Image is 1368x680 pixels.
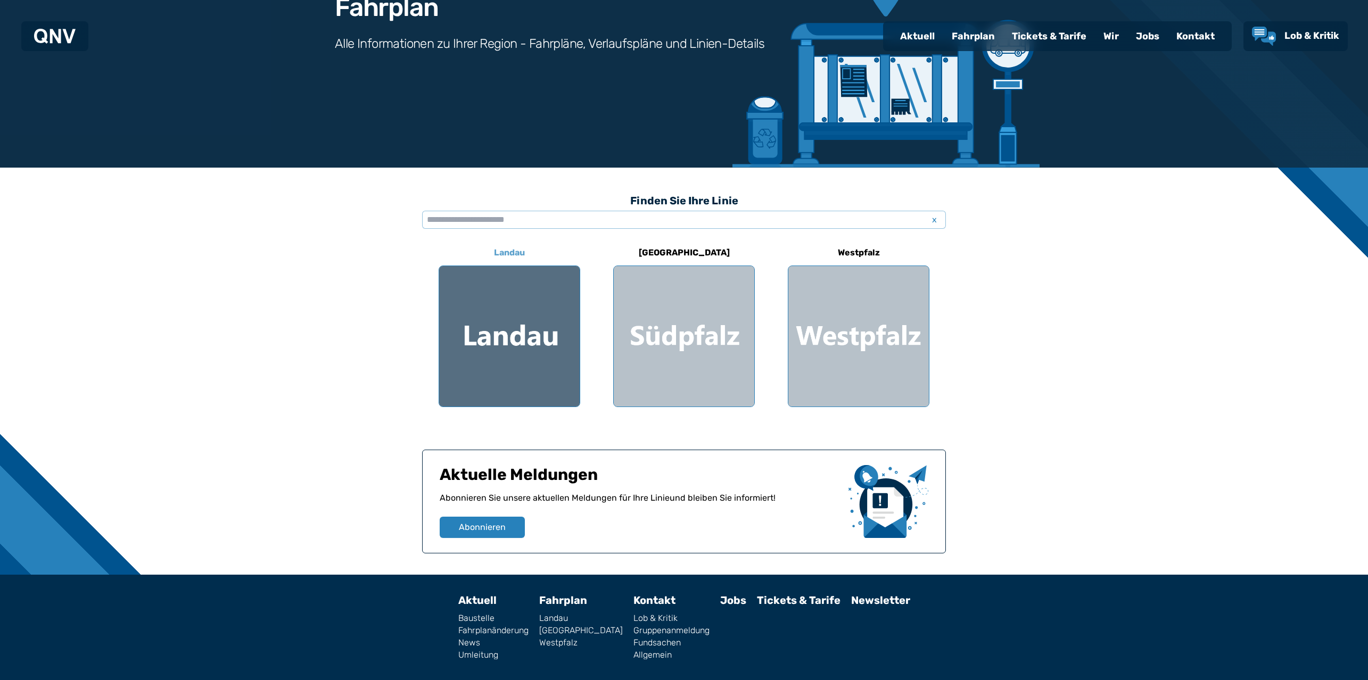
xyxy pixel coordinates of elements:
[788,240,929,407] a: Westpfalz Region Westpfalz
[1127,22,1168,50] a: Jobs
[1168,22,1223,50] a: Kontakt
[943,22,1003,50] a: Fahrplan
[459,521,506,534] span: Abonnieren
[1252,27,1339,46] a: Lob & Kritik
[633,626,710,635] a: Gruppenanmeldung
[757,594,840,607] a: Tickets & Tarife
[539,626,623,635] a: [GEOGRAPHIC_DATA]
[633,651,710,659] a: Allgemein
[539,638,623,647] a: Westpfalz
[34,26,76,47] a: QNV Logo
[440,517,525,538] button: Abonnieren
[458,651,529,659] a: Umleitung
[335,35,764,52] h3: Alle Informationen zu Ihrer Region - Fahrpläne, Verlaufspläne und Linien-Details
[851,594,910,607] a: Newsletter
[848,465,928,538] img: newsletter
[633,614,710,623] a: Lob & Kritik
[927,213,942,226] span: x
[633,638,710,647] a: Fundsachen
[440,492,840,517] p: Abonnieren Sie unsere aktuellen Meldungen für Ihre Linie und bleiben Sie informiert!
[633,594,675,607] a: Kontakt
[892,22,943,50] a: Aktuell
[458,594,497,607] a: Aktuell
[613,240,755,407] a: [GEOGRAPHIC_DATA] Region Südpfalz
[1284,30,1339,42] span: Lob & Kritik
[439,240,580,407] a: Landau Region Landau
[458,626,529,635] a: Fahrplanänderung
[490,244,529,261] h6: Landau
[458,638,529,647] a: News
[440,465,840,492] h1: Aktuelle Meldungen
[458,614,529,623] a: Baustelle
[34,29,76,44] img: QNV Logo
[422,189,946,212] h3: Finden Sie Ihre Linie
[1003,22,1095,50] a: Tickets & Tarife
[634,244,734,261] h6: [GEOGRAPHIC_DATA]
[539,594,587,607] a: Fahrplan
[1095,22,1127,50] a: Wir
[539,614,623,623] a: Landau
[720,594,746,607] a: Jobs
[834,244,884,261] h6: Westpfalz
